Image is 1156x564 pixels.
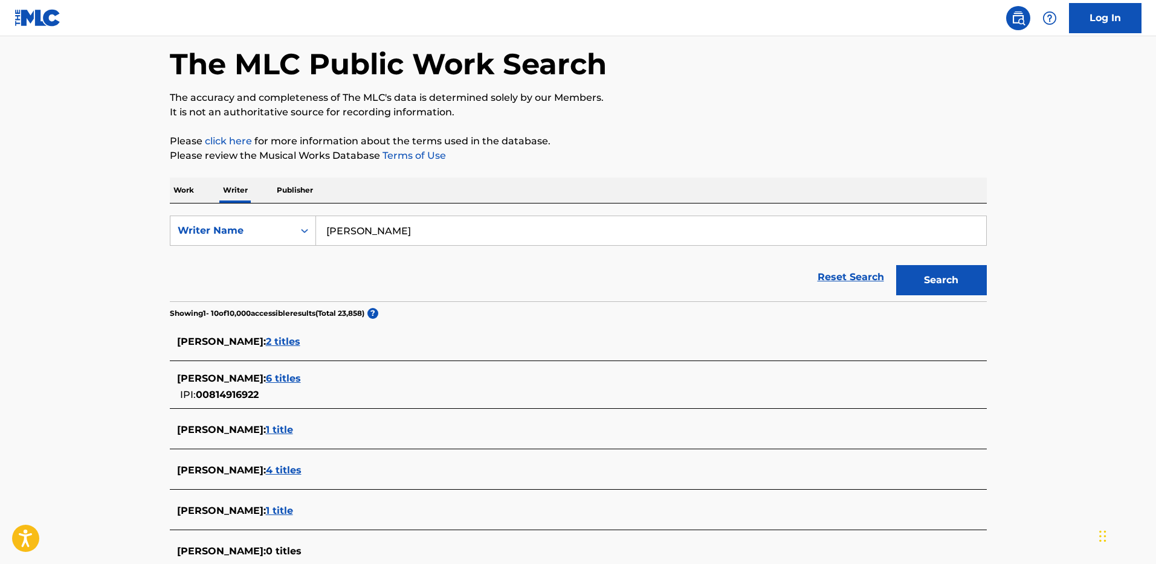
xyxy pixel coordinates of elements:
a: Reset Search [812,264,890,290]
span: [PERSON_NAME] : [177,336,266,347]
span: [PERSON_NAME] : [177,505,266,516]
div: Writer Name [178,223,286,238]
span: 6 titles [266,373,301,384]
p: Work [170,178,198,203]
a: Public Search [1006,6,1030,30]
p: Writer [219,178,251,203]
div: Help [1038,6,1062,30]
h1: The MLC Public Work Search [170,46,607,82]
span: 1 title [266,424,293,435]
p: Please for more information about the terms used in the database. [170,134,987,149]
a: Log In [1069,3,1141,33]
span: 2 titles [266,336,300,347]
span: 00814916922 [196,389,259,400]
img: search [1011,11,1025,25]
span: [PERSON_NAME] : [177,464,266,476]
p: Showing 1 - 10 of 10,000 accessible results (Total 23,858 ) [170,308,364,319]
p: Publisher [273,178,317,203]
span: 1 title [266,505,293,516]
iframe: Chat Widget [1096,506,1156,564]
span: [PERSON_NAME] : [177,545,266,557]
span: [PERSON_NAME] : [177,424,266,435]
button: Search [896,265,987,295]
div: Drag [1099,518,1106,554]
img: MLC Logo [15,9,61,27]
span: 0 titles [266,545,302,557]
img: help [1042,11,1057,25]
p: The accuracy and completeness of The MLC's data is determined solely by our Members. [170,91,987,105]
span: [PERSON_NAME] : [177,373,266,384]
span: IPI: [180,389,196,400]
a: click here [205,135,252,147]
form: Search Form [170,216,987,301]
span: 4 titles [266,464,302,476]
a: Terms of Use [380,150,446,161]
p: It is not an authoritative source for recording information. [170,105,987,120]
p: Please review the Musical Works Database [170,149,987,163]
span: ? [367,308,378,319]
